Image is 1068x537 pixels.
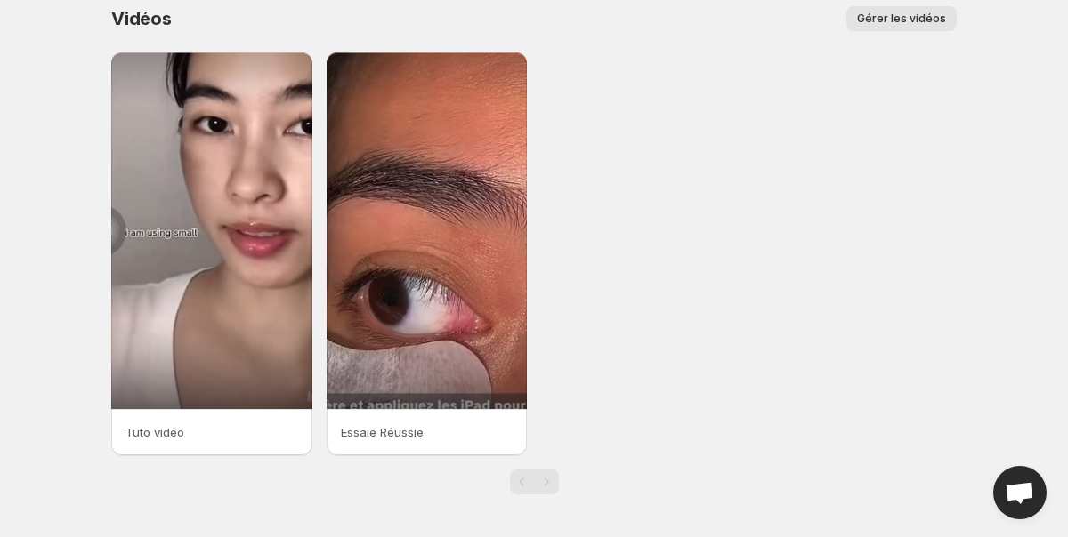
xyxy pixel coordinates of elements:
span: Gérer les vidéos [857,12,946,26]
p: Essaie Réussie [341,423,514,441]
p: Tuto vidéo [125,423,298,441]
nav: Pagination [510,469,559,494]
span: Vidéos [111,8,172,29]
div: Open chat [993,466,1047,519]
button: Gérer les vidéos [846,6,957,31]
